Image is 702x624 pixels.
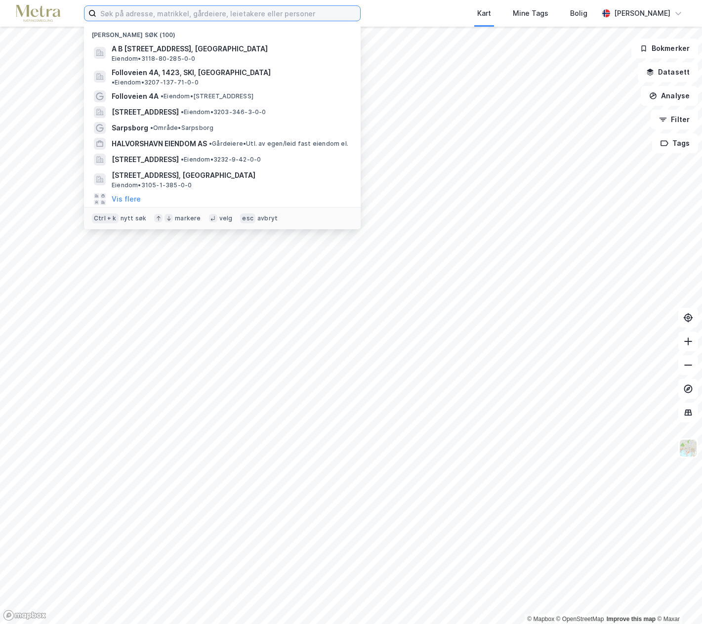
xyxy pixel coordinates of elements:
[161,92,164,100] span: •
[112,79,199,86] span: Eiendom • 3207-137-71-0-0
[652,133,698,153] button: Tags
[209,140,348,148] span: Gårdeiere • Utl. av egen/leid fast eiendom el.
[641,86,698,106] button: Analyse
[112,90,159,102] span: Folloveien 4A
[112,43,349,55] span: A B [STREET_ADDRESS], [GEOGRAPHIC_DATA]
[92,213,119,223] div: Ctrl + k
[175,214,201,222] div: markere
[527,616,554,623] a: Mapbox
[240,213,255,223] div: esc
[112,79,115,86] span: •
[96,6,360,21] input: Søk på adresse, matrikkel, gårdeiere, leietakere eller personer
[150,124,153,131] span: •
[477,7,491,19] div: Kart
[112,55,196,63] span: Eiendom • 3118-80-285-0-0
[653,577,702,624] iframe: Chat Widget
[84,23,361,41] div: [PERSON_NAME] søk (100)
[651,110,698,129] button: Filter
[257,214,278,222] div: avbryt
[16,5,60,22] img: metra-logo.256734c3b2bbffee19d4.png
[181,108,184,116] span: •
[631,39,698,58] button: Bokmerker
[112,181,192,189] span: Eiendom • 3105-1-385-0-0
[181,156,184,163] span: •
[150,124,213,132] span: Område • Sarpsborg
[219,214,233,222] div: velg
[112,169,349,181] span: [STREET_ADDRESS], [GEOGRAPHIC_DATA]
[556,616,604,623] a: OpenStreetMap
[121,214,147,222] div: nytt søk
[570,7,587,19] div: Bolig
[112,193,141,205] button: Vis flere
[161,92,253,100] span: Eiendom • [STREET_ADDRESS]
[653,577,702,624] div: Kontrollprogram for chat
[181,108,266,116] span: Eiendom • 3203-346-3-0-0
[112,106,179,118] span: [STREET_ADDRESS]
[607,616,656,623] a: Improve this map
[3,610,46,621] a: Mapbox homepage
[209,140,212,147] span: •
[638,62,698,82] button: Datasett
[181,156,261,164] span: Eiendom • 3232-9-42-0-0
[513,7,548,19] div: Mine Tags
[112,138,207,150] span: HALVORSHAVN EIENDOM AS
[112,67,271,79] span: Folloveien 4A, 1423, SKI, [GEOGRAPHIC_DATA]
[112,154,179,166] span: [STREET_ADDRESS]
[112,122,148,134] span: Sarpsborg
[614,7,670,19] div: [PERSON_NAME]
[679,439,698,458] img: Z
